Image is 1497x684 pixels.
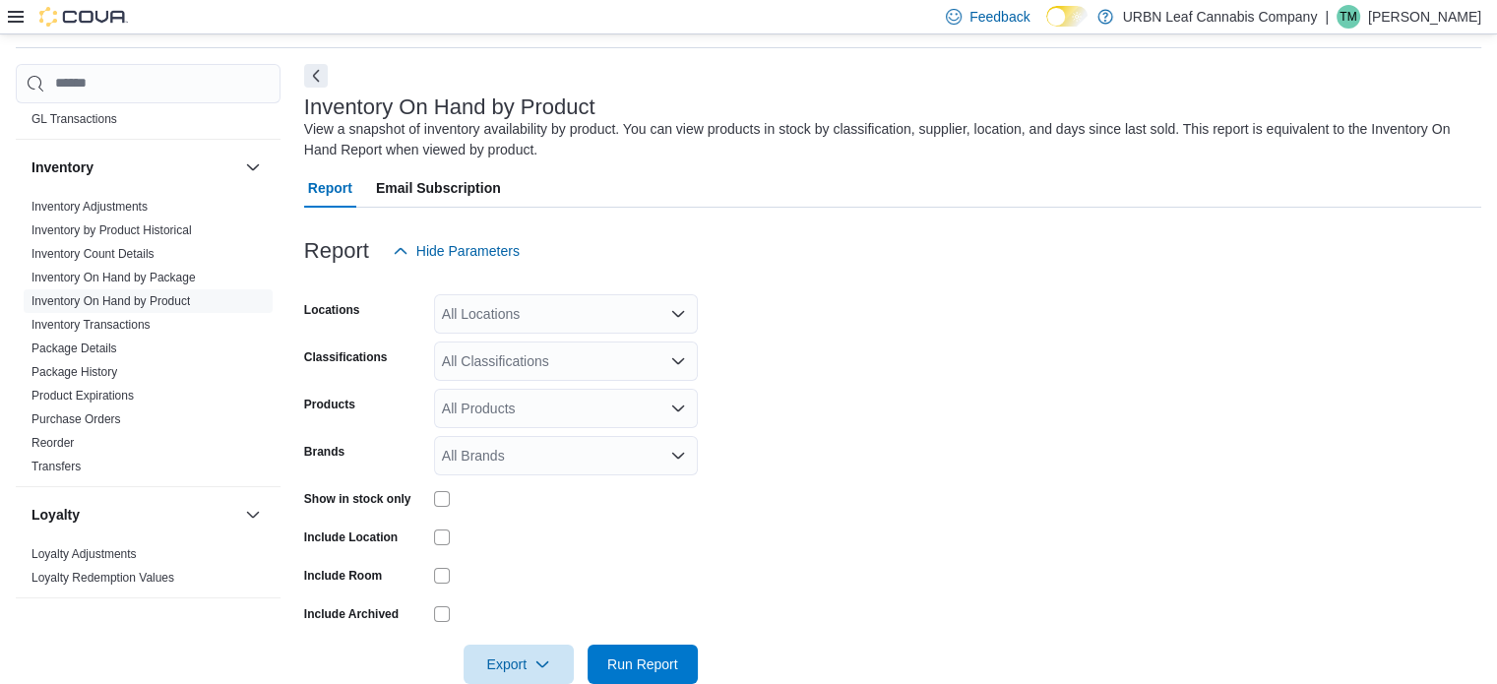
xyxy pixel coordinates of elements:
[464,645,574,684] button: Export
[31,341,117,356] span: Package Details
[304,606,399,622] label: Include Archived
[31,570,174,586] span: Loyalty Redemption Values
[31,293,190,309] span: Inventory On Hand by Product
[39,7,128,27] img: Cova
[31,364,117,380] span: Package History
[241,614,265,638] button: OCM
[31,271,196,284] a: Inventory On Hand by Package
[588,645,698,684] button: Run Report
[31,436,74,450] a: Reorder
[241,155,265,179] button: Inventory
[31,435,74,451] span: Reorder
[31,505,80,525] h3: Loyalty
[304,239,369,263] h3: Report
[416,241,520,261] span: Hide Parameters
[31,223,192,237] a: Inventory by Product Historical
[304,302,360,318] label: Locations
[31,547,137,561] a: Loyalty Adjustments
[969,7,1029,27] span: Feedback
[31,412,121,426] a: Purchase Orders
[31,112,117,126] a: GL Transactions
[304,95,595,119] h3: Inventory On Hand by Product
[31,270,196,285] span: Inventory On Hand by Package
[31,199,148,215] span: Inventory Adjustments
[1046,27,1047,28] span: Dark Mode
[31,111,117,127] span: GL Transactions
[241,503,265,527] button: Loyalty
[304,64,328,88] button: Next
[1123,5,1318,29] p: URBN Leaf Cannabis Company
[16,195,281,486] div: Inventory
[31,389,134,403] a: Product Expirations
[31,571,174,585] a: Loyalty Redemption Values
[31,222,192,238] span: Inventory by Product Historical
[31,459,81,474] span: Transfers
[670,401,686,416] button: Open list of options
[31,342,117,355] a: Package Details
[1340,5,1356,29] span: TM
[1046,6,1088,27] input: Dark Mode
[31,157,237,177] button: Inventory
[31,505,237,525] button: Loyalty
[31,200,148,214] a: Inventory Adjustments
[308,168,352,208] span: Report
[304,491,411,507] label: Show in stock only
[304,119,1471,160] div: View a snapshot of inventory availability by product. You can view products in stock by classific...
[670,306,686,322] button: Open list of options
[31,247,155,261] a: Inventory Count Details
[31,317,151,333] span: Inventory Transactions
[31,546,137,562] span: Loyalty Adjustments
[1325,5,1329,29] p: |
[31,294,190,308] a: Inventory On Hand by Product
[304,529,398,545] label: Include Location
[31,616,237,636] button: OCM
[304,444,344,460] label: Brands
[16,84,281,139] div: Finance
[31,411,121,427] span: Purchase Orders
[385,231,528,271] button: Hide Parameters
[31,616,64,636] h3: OCM
[304,349,388,365] label: Classifications
[475,645,562,684] span: Export
[1368,5,1481,29] p: [PERSON_NAME]
[31,318,151,332] a: Inventory Transactions
[31,246,155,262] span: Inventory Count Details
[376,168,501,208] span: Email Subscription
[670,353,686,369] button: Open list of options
[1337,5,1360,29] div: Tess McGee
[16,542,281,597] div: Loyalty
[31,460,81,473] a: Transfers
[31,365,117,379] a: Package History
[670,448,686,464] button: Open list of options
[607,654,678,674] span: Run Report
[31,388,134,404] span: Product Expirations
[304,397,355,412] label: Products
[304,568,382,584] label: Include Room
[31,157,94,177] h3: Inventory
